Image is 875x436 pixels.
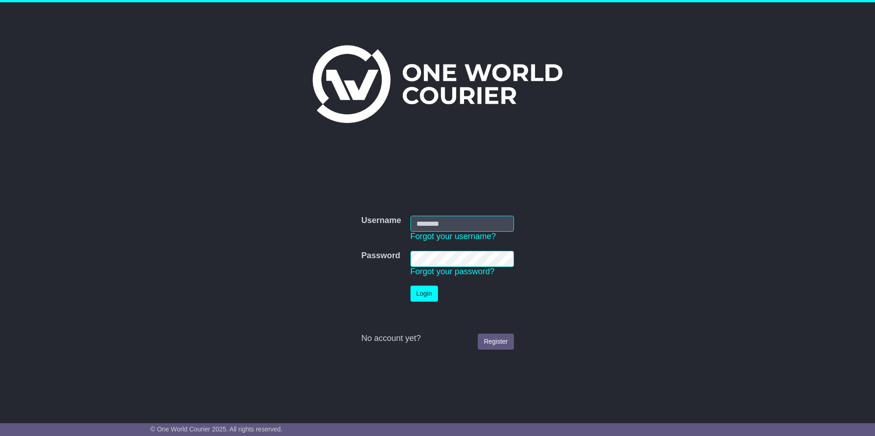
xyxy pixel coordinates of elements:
a: Forgot your username? [410,232,496,241]
span: © One World Courier 2025. All rights reserved. [151,425,283,433]
a: Register [478,334,513,350]
a: Forgot your password? [410,267,495,276]
div: No account yet? [361,334,513,344]
label: Username [361,216,401,226]
img: One World [313,45,562,123]
button: Login [410,286,438,302]
label: Password [361,251,400,261]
